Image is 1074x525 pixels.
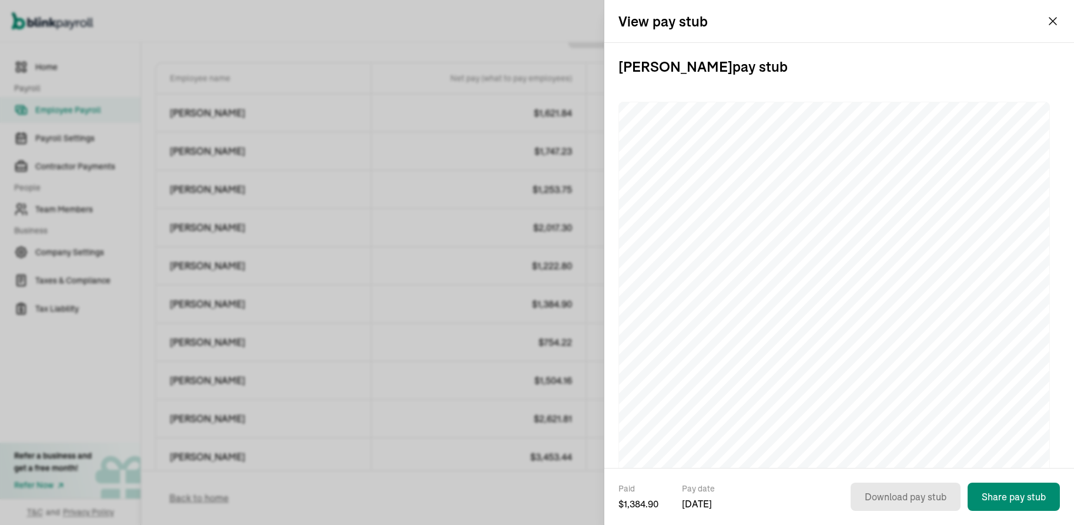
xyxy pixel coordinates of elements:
button: Share pay stub [968,483,1060,511]
h2: View pay stub [618,12,708,31]
h3: [PERSON_NAME] pay stub [618,43,1060,90]
span: Pay date [682,483,715,494]
span: [DATE] [682,497,715,511]
span: Paid [618,483,658,494]
button: Download pay stub [851,483,961,511]
span: $ 1,384.90 [618,497,658,511]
